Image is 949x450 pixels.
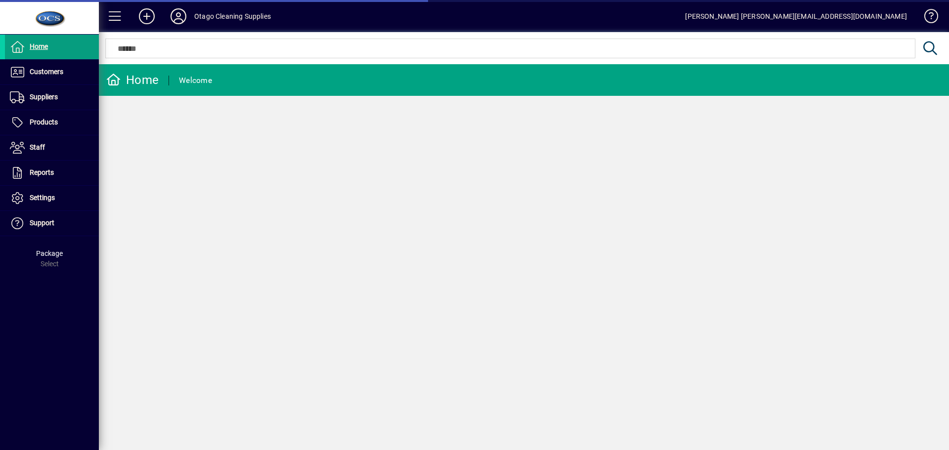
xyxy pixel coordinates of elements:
div: Otago Cleaning Supplies [194,8,271,24]
a: Suppliers [5,85,99,110]
div: Welcome [179,73,212,88]
span: Package [36,249,63,257]
a: Settings [5,186,99,210]
a: Knowledge Base [917,2,937,34]
span: Support [30,219,54,227]
span: Suppliers [30,93,58,101]
span: Staff [30,143,45,151]
a: Products [5,110,99,135]
a: Reports [5,161,99,185]
span: Customers [30,68,63,76]
a: Staff [5,135,99,160]
a: Support [5,211,99,236]
span: Products [30,118,58,126]
div: [PERSON_NAME] [PERSON_NAME][EMAIL_ADDRESS][DOMAIN_NAME] [685,8,907,24]
button: Profile [163,7,194,25]
button: Add [131,7,163,25]
span: Reports [30,168,54,176]
div: Home [106,72,159,88]
a: Customers [5,60,99,84]
span: Settings [30,194,55,202]
span: Home [30,42,48,50]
